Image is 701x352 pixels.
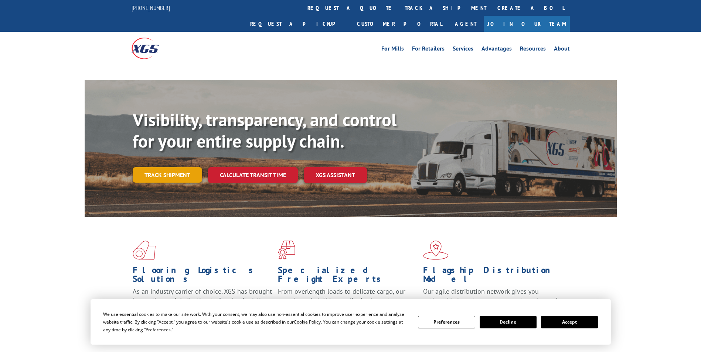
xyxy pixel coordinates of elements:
[541,316,598,328] button: Accept
[133,266,272,287] h1: Flooring Logistics Solutions
[351,16,448,32] a: Customer Portal
[133,108,397,152] b: Visibility, transparency, and control for your entire supply chain.
[103,310,409,334] div: We use essential cookies to make our site work. With your consent, we may also use non-essential ...
[133,287,272,313] span: As an industry carrier of choice, XGS has brought innovation and dedication to flooring logistics...
[423,241,449,260] img: xgs-icon-flagship-distribution-model-red
[278,287,418,320] p: From overlength loads to delicate cargo, our experienced staff knows the best way to move your fr...
[480,316,537,328] button: Decline
[448,16,484,32] a: Agent
[304,167,367,183] a: XGS ASSISTANT
[381,46,404,54] a: For Mills
[132,4,170,11] a: [PHONE_NUMBER]
[412,46,445,54] a: For Retailers
[133,241,156,260] img: xgs-icon-total-supply-chain-intelligence-red
[133,167,202,183] a: Track shipment
[294,319,321,325] span: Cookie Policy
[520,46,546,54] a: Resources
[278,266,418,287] h1: Specialized Freight Experts
[146,327,171,333] span: Preferences
[208,167,298,183] a: Calculate transit time
[418,316,475,328] button: Preferences
[91,299,611,345] div: Cookie Consent Prompt
[278,241,295,260] img: xgs-icon-focused-on-flooring-red
[245,16,351,32] a: Request a pickup
[423,266,563,287] h1: Flagship Distribution Model
[453,46,473,54] a: Services
[484,16,570,32] a: Join Our Team
[423,287,559,304] span: Our agile distribution network gives you nationwide inventory management on demand.
[481,46,512,54] a: Advantages
[554,46,570,54] a: About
